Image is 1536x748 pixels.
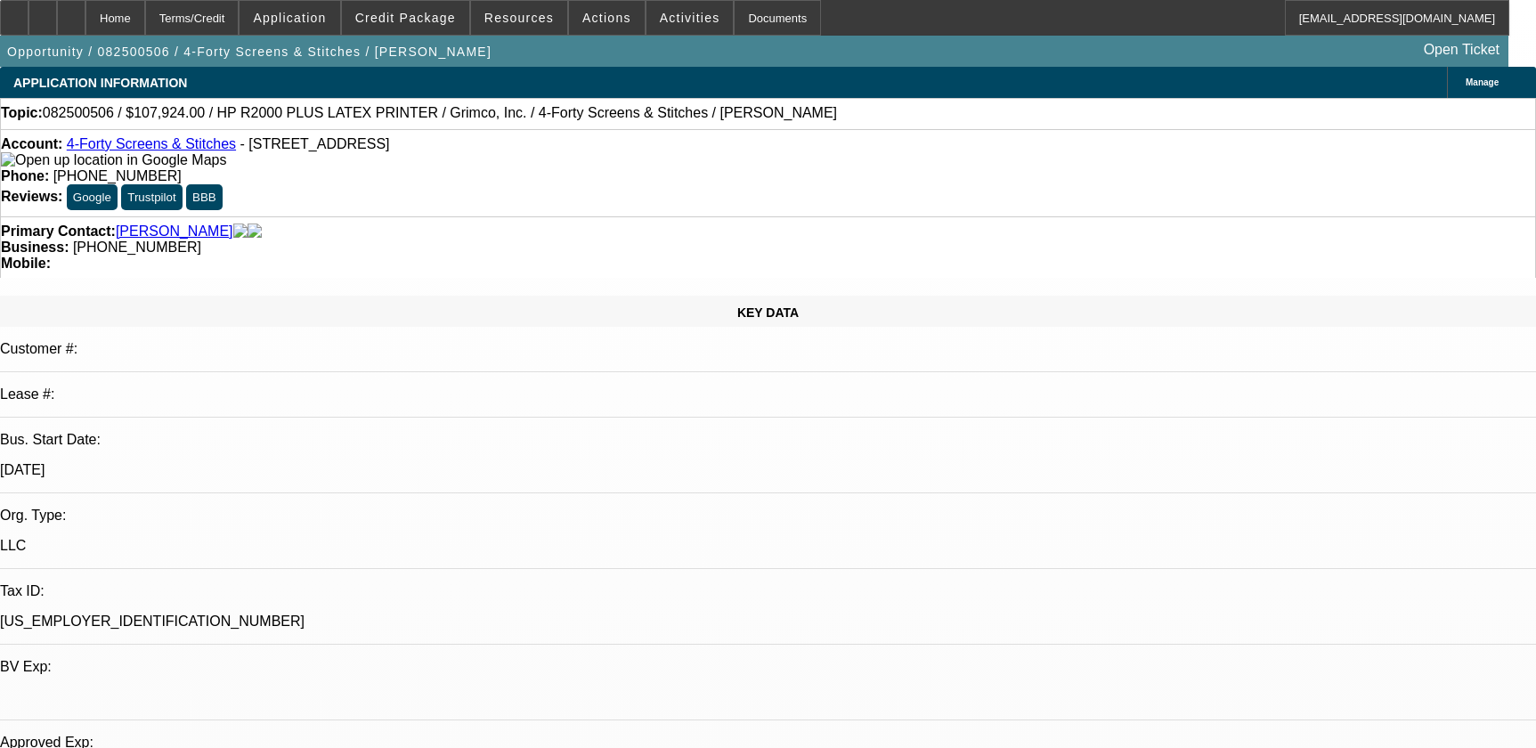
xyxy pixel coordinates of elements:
button: Credit Package [342,1,469,35]
button: Activities [646,1,734,35]
span: Credit Package [355,11,456,25]
strong: Topic: [1,105,43,121]
img: facebook-icon.png [233,224,248,240]
a: View Google Maps [1,152,226,167]
span: Actions [582,11,631,25]
span: - [STREET_ADDRESS] [240,136,390,151]
strong: Mobile: [1,256,51,271]
button: BBB [186,184,223,210]
span: Application [253,11,326,25]
span: [PHONE_NUMBER] [53,168,182,183]
button: Trustpilot [121,184,182,210]
strong: Phone: [1,168,49,183]
span: Activities [660,11,720,25]
strong: Account: [1,136,62,151]
span: Opportunity / 082500506 / 4-Forty Screens & Stitches / [PERSON_NAME] [7,45,492,59]
a: [PERSON_NAME] [116,224,233,240]
img: Open up location in Google Maps [1,152,226,168]
button: Google [67,184,118,210]
span: Manage [1466,77,1499,87]
strong: Reviews: [1,189,62,204]
span: [PHONE_NUMBER] [73,240,201,255]
strong: Primary Contact: [1,224,116,240]
span: KEY DATA [737,305,799,320]
a: 4-Forty Screens & Stitches [67,136,236,151]
a: Open Ticket [1417,35,1507,65]
button: Resources [471,1,567,35]
button: Actions [569,1,645,35]
img: linkedin-icon.png [248,224,262,240]
button: Application [240,1,339,35]
span: 082500506 / $107,924.00 / HP R2000 PLUS LATEX PRINTER / Grimco, Inc. / 4-Forty Screens & Stitches... [43,105,837,121]
span: APPLICATION INFORMATION [13,76,187,90]
span: Resources [484,11,554,25]
strong: Business: [1,240,69,255]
